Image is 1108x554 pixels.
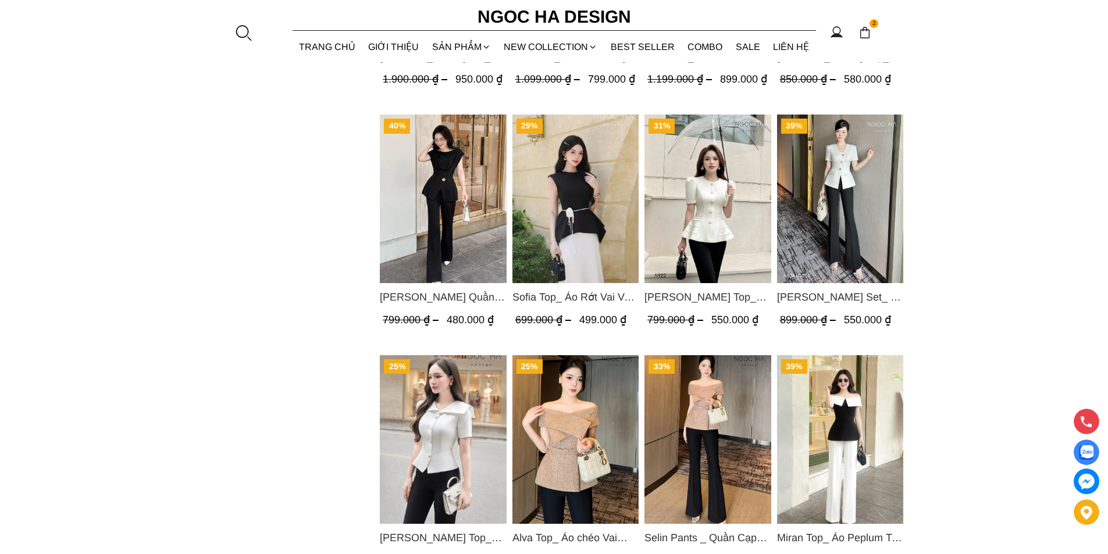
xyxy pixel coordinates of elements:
span: 580.000 ₫ [843,73,890,85]
span: 799.000 ₫ [383,314,441,326]
a: Link to Jenny Pants_ Quần Loe Dài Có Cạp Màu Đen Q061 [380,289,507,305]
img: Display image [1079,445,1093,460]
a: Product image - Fiona Top_ Áo Vest Cách Điệu Cổ Ngang Vạt Chéo Tay Cộc Màu Trắng A936 [380,355,507,524]
img: Jenny Pants_ Quần Loe Dài Có Cạp Màu Đen Q061 [380,115,507,283]
a: Link to Miran Top_ Áo Peplum Trễ Vai Phối Trắng Đen A1069 [776,530,903,546]
span: 699.000 ₫ [515,314,573,326]
a: Display image [1074,439,1099,465]
a: Product image - Selin Pants _ Quần Cạp Cao Xếp Ly Giữa 2 màu Đen, Cam - Q007 [644,355,771,524]
span: 1.199.000 ₫ [647,73,715,85]
a: Link to Selin Pants _ Quần Cạp Cao Xếp Ly Giữa 2 màu Đen, Cam - Q007 [644,530,771,546]
a: NEW COLLECTION [497,31,604,62]
span: 799.000 ₫ [647,314,706,326]
img: Fiona Top_ Áo Vest Cách Điệu Cổ Ngang Vạt Chéo Tay Cộc Màu Trắng A936 [380,355,507,524]
a: Combo [681,31,729,62]
a: Product image - Jenny Pants_ Quần Loe Dài Có Cạp Màu Đen Q061 [380,115,507,283]
a: Link to Ellie Top_ Áo Cổ Tròn Tùng May Gân Nổi Màu Kem A922 [644,289,771,305]
a: Product image - Ellie Top_ Áo Cổ Tròn Tùng May Gân Nổi Màu Kem A922 [644,115,771,283]
span: [PERSON_NAME] Top_ Áo Cổ Tròn Tùng May Gân Nổi Màu Kem A922 [644,289,771,305]
img: Sofia Top_ Áo Rớt Vai Vạt Rủ Màu Đỏ A428 [512,115,639,283]
span: [PERSON_NAME] Quần Loe Dài Có Cạp Màu Đen Q061 [380,289,507,305]
a: Ngoc Ha Design [467,3,642,31]
a: Link to Alva Top_ Áo chéo Vai Kèm Đai Màu Be A822 [512,530,639,546]
a: Link to Sofia Top_ Áo Rớt Vai Vạt Rủ Màu Đỏ A428 [512,289,639,305]
img: Selin Pants _ Quần Cạp Cao Xếp Ly Giữa 2 màu Đen, Cam - Q007 [644,355,771,524]
a: BEST SELLER [604,31,682,62]
span: Sofia Top_ Áo Rớt Vai Vạt Rủ Màu Đỏ A428 [512,289,639,305]
span: 1.099.000 ₫ [515,73,582,85]
span: 899.000 ₫ [720,73,767,85]
a: messenger [1074,469,1099,494]
img: Alva Top_ Áo chéo Vai Kèm Đai Màu Be A822 [512,355,639,524]
img: Amy Set_ Áo Vạt Chéo Đính 3 Cúc, Quần Suông Ống Loe A934+Q007 [776,115,903,283]
span: 799.000 ₫ [587,73,635,85]
span: Selin Pants _ Quần Cạp Cao Xếp Ly Giữa 2 màu Đen, Cam - Q007 [644,530,771,546]
span: Miran Top_ Áo Peplum Trễ Vai Phối Trắng Đen A1069 [776,530,903,546]
span: 550.000 ₫ [843,314,890,326]
span: [PERSON_NAME] Set_ Áo Vạt Chéo Đính 3 Cúc, Quần Suông Ống Loe A934+Q007 [776,289,903,305]
a: Product image - Miran Top_ Áo Peplum Trễ Vai Phối Trắng Đen A1069 [776,355,903,524]
img: Ellie Top_ Áo Cổ Tròn Tùng May Gân Nổi Màu Kem A922 [644,115,771,283]
span: 950.000 ₫ [455,73,503,85]
span: 899.000 ₫ [779,314,838,326]
img: img-CART-ICON-ksit0nf1 [858,26,871,39]
span: 2 [870,19,879,28]
div: SẢN PHẨM [426,31,498,62]
a: SALE [729,31,767,62]
span: Alva Top_ Áo chéo Vai Kèm Đai Màu Be A822 [512,530,639,546]
span: 499.000 ₫ [579,314,626,326]
a: Product image - Alva Top_ Áo chéo Vai Kèm Đai Màu Be A822 [512,355,639,524]
span: 1.900.000 ₫ [383,73,450,85]
span: 480.000 ₫ [447,314,494,326]
a: LIÊN HỆ [767,31,816,62]
a: GIỚI THIỆU [362,31,426,62]
span: [PERSON_NAME] Top_ Áo Vest Cách Điệu Cổ Ngang Vạt Chéo Tay Cộc Màu Trắng A936 [380,530,507,546]
a: Product image - Amy Set_ Áo Vạt Chéo Đính 3 Cúc, Quần Suông Ống Loe A934+Q007 [776,115,903,283]
a: Product image - Sofia Top_ Áo Rớt Vai Vạt Rủ Màu Đỏ A428 [512,115,639,283]
span: 550.000 ₫ [711,314,758,326]
img: Miran Top_ Áo Peplum Trễ Vai Phối Trắng Đen A1069 [776,355,903,524]
a: TRANG CHỦ [293,31,362,62]
a: Link to Fiona Top_ Áo Vest Cách Điệu Cổ Ngang Vạt Chéo Tay Cộc Màu Trắng A936 [380,530,507,546]
span: 850.000 ₫ [779,73,838,85]
a: Link to Amy Set_ Áo Vạt Chéo Đính 3 Cúc, Quần Suông Ống Loe A934+Q007 [776,289,903,305]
